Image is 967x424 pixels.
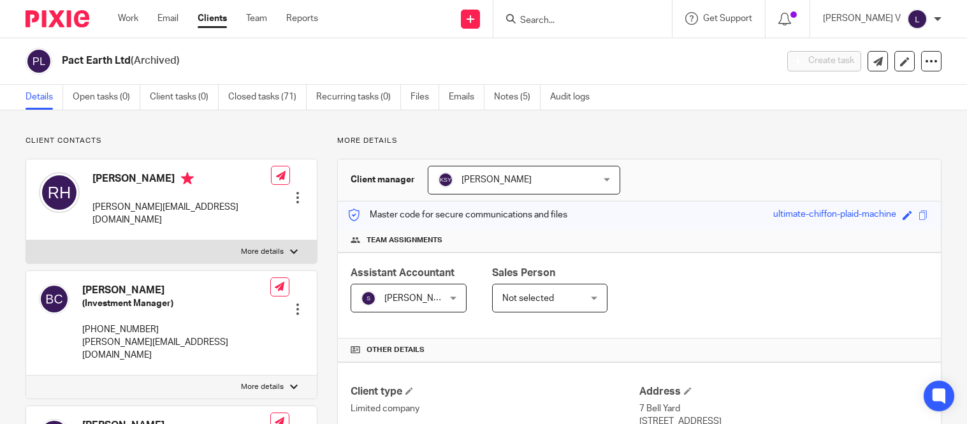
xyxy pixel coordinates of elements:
[25,85,63,110] a: Details
[82,297,270,310] h5: (Investment Manager)
[25,136,317,146] p: Client contacts
[241,247,284,257] p: More details
[82,284,270,297] h4: [PERSON_NAME]
[39,172,80,213] img: svg%3E
[82,323,270,336] p: [PHONE_NUMBER]
[337,136,942,146] p: More details
[157,12,178,25] a: Email
[361,291,376,306] img: svg%3E
[92,201,271,227] p: [PERSON_NAME][EMAIL_ADDRESS][DOMAIN_NAME]
[550,85,599,110] a: Audit logs
[787,51,861,71] button: Create task
[494,85,541,110] a: Notes (5)
[118,12,138,25] a: Work
[773,208,896,223] div: ultimate-chiffon-plaid-machine
[367,345,425,355] span: Other details
[462,175,532,184] span: [PERSON_NAME]
[25,10,89,27] img: Pixie
[502,294,554,303] span: Not selected
[351,173,415,186] h3: Client manager
[907,9,927,29] img: svg%3E
[73,85,140,110] a: Open tasks (0)
[438,172,453,187] img: svg%3E
[82,336,270,362] p: [PERSON_NAME][EMAIL_ADDRESS][DOMAIN_NAME]
[25,48,52,75] img: svg%3E
[246,12,267,25] a: Team
[316,85,401,110] a: Recurring tasks (0)
[351,268,454,278] span: Assistant Accountant
[411,85,439,110] a: Files
[131,55,180,66] span: (Archived)
[241,382,284,392] p: More details
[492,268,555,278] span: Sales Person
[449,85,484,110] a: Emails
[351,402,639,415] p: Limited company
[367,235,442,245] span: Team assignments
[639,402,928,415] p: 7 Bell Yard
[639,385,928,398] h4: Address
[92,172,271,188] h4: [PERSON_NAME]
[286,12,318,25] a: Reports
[823,12,901,25] p: [PERSON_NAME] V
[150,85,219,110] a: Client tasks (0)
[198,12,227,25] a: Clients
[347,208,567,221] p: Master code for secure communications and files
[62,54,627,68] h2: Pact Earth Ltd
[351,385,639,398] h4: Client type
[39,284,69,314] img: svg%3E
[181,172,194,185] i: Primary
[228,85,307,110] a: Closed tasks (71)
[519,15,634,27] input: Search
[703,14,752,23] span: Get Support
[384,294,462,303] span: [PERSON_NAME] R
